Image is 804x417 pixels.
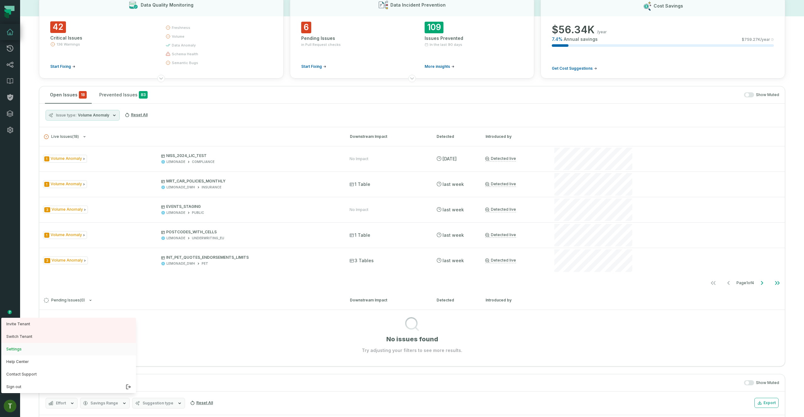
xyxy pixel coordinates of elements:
[350,257,374,264] span: 3 Tables
[166,210,185,215] div: LEMONADE
[172,43,196,48] span: data anomaly
[166,261,195,266] div: LEMONADE_DWH
[386,335,438,344] h1: No issues found
[1,355,136,368] a: Help Center
[44,298,85,303] span: Pending Issues ( 0 )
[552,66,597,71] a: Get Cost Suggestions
[437,297,474,303] div: Detected
[155,92,779,98] div: Show Muted
[350,156,368,161] div: No Impact
[166,236,185,241] div: LEMONADE
[44,298,339,303] button: Pending Issues(0)
[552,24,595,36] span: $ 56.34K
[485,232,516,238] a: Detected live
[166,185,195,190] div: LEMONADE_DWH
[1,343,136,355] button: Settings
[141,2,193,8] h3: Data Quality Monitoring
[362,347,462,354] p: Try adjusting your filters to see more results.
[425,22,443,33] span: 109
[1,318,136,393] div: avatar of Tomer Galun
[44,182,49,187] span: Severity
[754,277,769,289] button: Go to next page
[44,134,79,139] span: Live Issues ( 18 )
[44,207,50,212] span: Severity
[44,258,50,263] span: Severity
[43,180,87,188] span: Issue Type
[301,64,322,69] span: Start Fixing
[192,160,215,164] div: COMPLIANCE
[564,36,598,42] span: Annual savings
[192,236,224,241] div: UNDERWRITING_EU
[43,155,87,163] span: Issue Type
[485,258,516,263] a: Detected live
[485,181,516,187] a: Detected live
[443,207,464,212] relative-time: Aug 25, 2025, 1:32 PM GMT+3
[90,401,118,406] span: Savings Range
[552,66,593,71] span: Get Cost Suggestions
[192,210,204,215] div: PUBLIC
[172,34,184,39] span: volume
[43,257,88,264] span: Issue Type
[172,25,190,30] span: freshness
[742,37,770,42] span: $ 759.27K /year
[44,134,339,139] button: Live Issues(18)
[443,156,457,161] relative-time: Aug 28, 2025, 4:38 AM GMT+3
[1,368,136,381] a: Contact Support
[202,185,221,190] div: INSURANCE
[187,398,215,408] button: Reset All
[39,277,785,289] nav: pagination
[1,330,136,343] button: Switch Tenant
[44,233,49,238] span: Severity
[301,22,311,33] span: 6
[425,64,454,69] a: More insights
[56,401,66,406] span: Effort
[721,277,736,289] button: Go to previous page
[301,64,326,69] a: Start Fixing
[350,297,425,303] div: Downstream Impact
[443,258,464,263] relative-time: Aug 24, 2025, 10:24 PM GMT+3
[50,64,75,69] a: Start Fixing
[1,318,136,330] a: Invite Tenant
[390,2,446,8] h3: Data Incident Prevention
[46,398,78,409] button: Effort
[45,86,92,103] button: Open Issues
[46,110,120,121] button: Issue typeVolume Anomaly
[1,381,136,393] button: Sign out
[706,277,721,289] button: Go to first page
[50,21,66,33] span: 42
[50,64,71,69] span: Start Fixing
[132,398,185,409] button: Suggestion type
[202,261,208,266] div: PET
[754,398,779,408] button: Export
[161,153,338,158] p: NISS_2024_LIC_TEST
[161,179,338,184] p: MRT_CAR_POLICIES_MONTHLY
[43,231,87,239] span: Issue Type
[301,42,341,47] span: in Pull Request checks
[139,91,148,99] span: 83
[485,207,516,212] a: Detected live
[39,310,785,354] div: Pending Issues(0)
[78,113,109,118] span: Volume Anomaly
[161,255,338,260] p: INT_PET_QUOTES_ENDORSEMENTS_LIMITS
[552,36,562,42] span: 7.4 %
[443,232,464,238] relative-time: Aug 25, 2025, 4:30 AM GMT+3
[350,181,370,187] span: 1 Table
[50,35,154,41] div: Critical Issues
[172,51,198,57] span: schema health
[597,30,607,35] span: /year
[109,380,779,386] div: Show Muted
[80,398,130,409] button: Savings Range
[443,181,464,187] relative-time: Aug 25, 2025, 10:30 PM GMT+3
[706,277,785,289] ul: Page 1 of 4
[39,146,785,290] div: Live Issues(18)
[486,297,542,303] div: Introduced by
[350,134,425,139] div: Downstream Impact
[56,113,77,118] span: Issue type
[301,35,399,41] div: Pending Issues
[161,204,338,209] p: EVENTS_STAGING
[79,91,87,99] span: critical issues and errors combined
[437,134,474,139] div: Detected
[425,64,450,69] span: More insights
[350,232,370,238] span: 1 Table
[430,42,462,47] span: In the last 90 days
